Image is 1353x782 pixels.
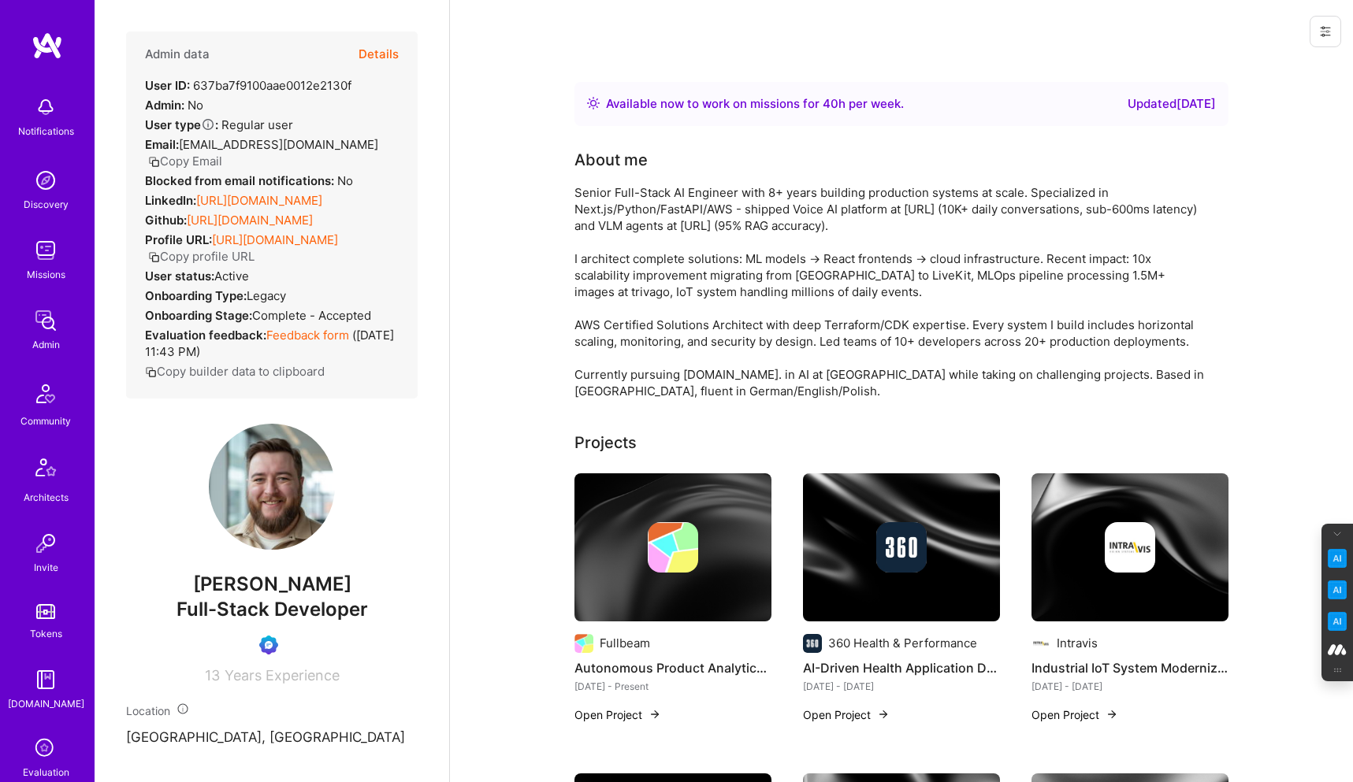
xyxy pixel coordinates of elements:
[1328,612,1347,631] img: Jargon Buster icon
[214,269,249,284] span: Active
[648,522,698,573] img: Company logo
[126,702,418,719] div: Location
[606,95,904,113] div: Available now to work on missions for h per week .
[212,232,338,247] a: [URL][DOMAIN_NAME]
[30,91,61,123] img: bell
[145,117,293,133] div: Regular user
[1128,95,1216,113] div: Updated [DATE]
[8,695,84,712] div: [DOMAIN_NAME]
[252,308,371,323] span: Complete - Accepted
[27,266,65,283] div: Missions
[145,137,179,152] strong: Email:
[179,137,378,152] span: [EMAIL_ADDRESS][DOMAIN_NAME]
[823,96,838,111] span: 40
[145,117,218,132] strong: User type :
[877,708,890,721] img: arrow-right
[1031,634,1050,653] img: Company logo
[201,117,215,132] i: Help
[145,97,203,113] div: No
[30,305,61,336] img: admin teamwork
[148,248,255,265] button: Copy profile URL
[145,269,214,284] strong: User status:
[30,165,61,196] img: discovery
[145,77,351,94] div: 637ba7f9100aae0012e2130f
[359,32,399,77] button: Details
[600,635,650,651] div: Fullbeam
[145,98,184,113] strong: Admin:
[803,658,1000,678] h4: AI-Driven Health Application Development
[574,148,648,172] div: About me
[145,366,157,378] i: icon Copy
[27,375,65,413] img: Community
[876,522,927,573] img: Company logo
[24,196,69,213] div: Discovery
[145,232,212,247] strong: Profile URL:
[803,706,890,723] button: Open Project
[587,97,600,109] img: Availability
[126,573,418,596] span: [PERSON_NAME]
[259,636,278,654] img: Evaluation Call Booked
[20,413,71,429] div: Community
[30,235,61,266] img: teamwork
[145,47,210,61] h4: Admin data
[145,328,266,343] strong: Evaluation feedback:
[145,78,190,93] strong: User ID:
[574,431,637,454] div: Projects
[828,635,977,651] div: 360 Health & Performance
[30,664,61,695] img: guide book
[24,489,69,506] div: Architects
[1105,522,1155,573] img: Company logo
[803,473,1000,621] img: cover
[225,667,340,684] span: Years Experience
[247,288,286,303] span: legacy
[574,658,771,678] h4: Autonomous Product Analytics Development
[36,604,55,619] img: tokens
[649,708,661,721] img: arrow-right
[32,32,63,60] img: logo
[177,598,368,621] span: Full-Stack Developer
[23,764,69,780] div: Evaluation
[1328,549,1347,568] img: Key Point Extractor icon
[574,184,1205,399] div: Senior Full-Stack AI Engineer with 8+ years building production systems at scale. Specialized in ...
[30,528,61,559] img: Invite
[574,706,661,723] button: Open Project
[126,728,418,747] p: [GEOGRAPHIC_DATA], [GEOGRAPHIC_DATA]
[31,734,61,764] i: icon SelectionTeam
[145,363,325,380] button: Copy builder data to clipboard
[1106,708,1118,721] img: arrow-right
[574,678,771,695] div: [DATE] - Present
[1031,473,1228,621] img: cover
[18,123,74,139] div: Notifications
[148,251,160,263] i: icon Copy
[803,634,822,653] img: Company logo
[1031,678,1228,695] div: [DATE] - [DATE]
[574,634,593,653] img: Company logo
[148,156,160,168] i: icon Copy
[1031,658,1228,678] h4: Industrial IoT System Modernization
[145,288,247,303] strong: Onboarding Type:
[30,625,62,642] div: Tokens
[145,308,252,323] strong: Onboarding Stage:
[27,451,65,489] img: Architects
[209,424,335,550] img: User Avatar
[1328,580,1347,599] img: Email Tone Analyzer icon
[34,559,58,576] div: Invite
[803,678,1000,695] div: [DATE] - [DATE]
[148,153,222,169] button: Copy Email
[574,473,771,621] img: cover
[145,172,353,189] div: No
[1031,706,1118,723] button: Open Project
[145,173,337,188] strong: Blocked from email notifications:
[145,213,187,228] strong: Github:
[196,193,322,208] a: [URL][DOMAIN_NAME]
[187,213,313,228] a: [URL][DOMAIN_NAME]
[32,336,60,353] div: Admin
[266,328,349,343] a: Feedback form
[205,667,220,684] span: 13
[145,327,399,360] div: ( [DATE] 11:43 PM )
[145,193,196,208] strong: LinkedIn:
[1057,635,1098,651] div: Intravis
